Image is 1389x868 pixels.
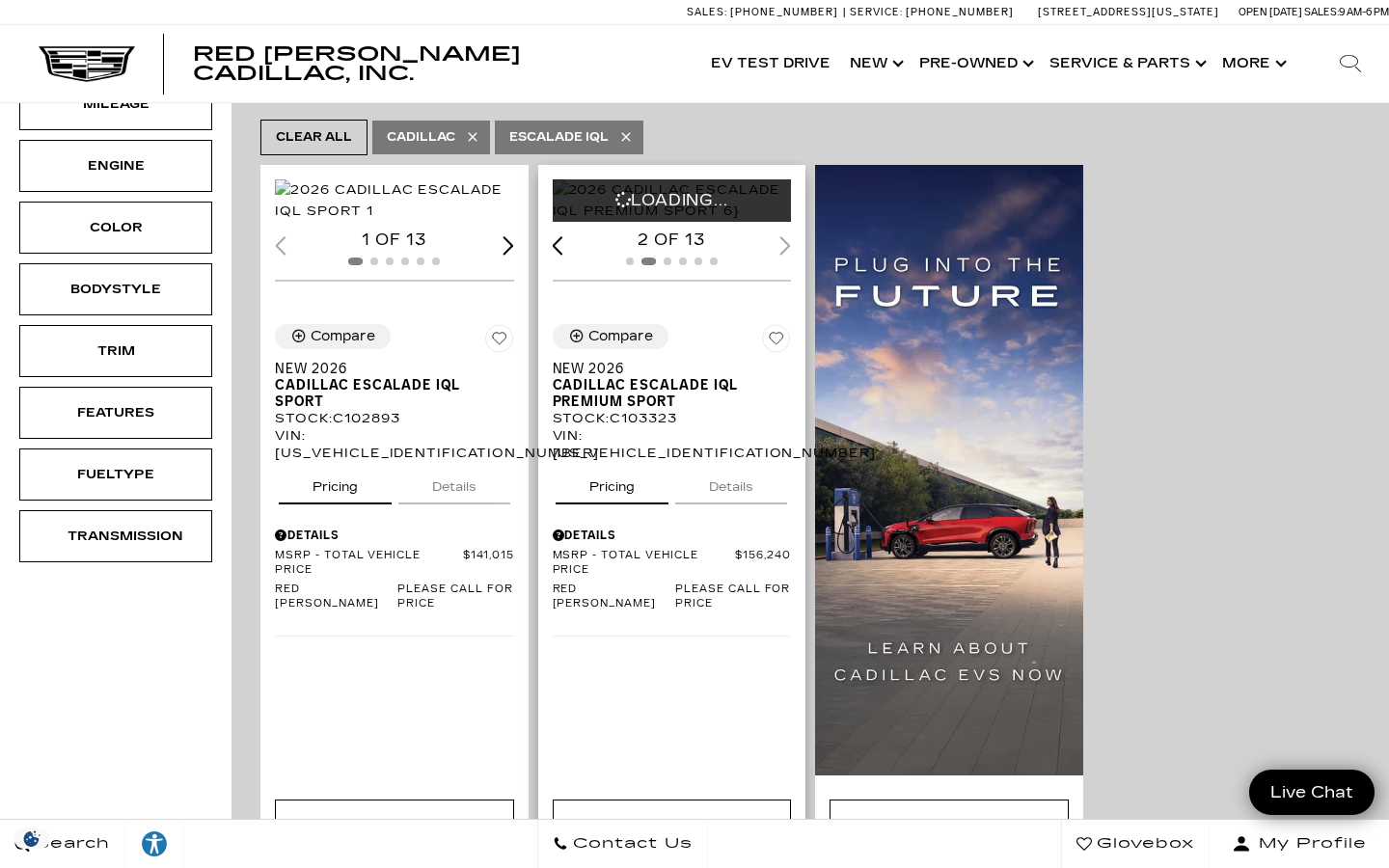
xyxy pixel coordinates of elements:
span: Escalade IQL [509,125,609,149]
span: Red [PERSON_NAME] [553,583,675,611]
div: EngineEngine [19,140,212,192]
a: Live Chat [1249,770,1375,815]
div: BodystyleBodystyle [19,263,212,315]
button: Compare Vehicle [553,324,668,349]
button: Save Vehicle [762,324,791,361]
div: Fueltype [68,464,164,485]
span: [PHONE_NUMBER] [906,6,1014,18]
div: Engine [68,155,164,176]
div: Learn More [893,815,1004,836]
a: New 2026Cadillac ESCALADE IQL Sport [275,361,514,410]
div: Color [68,217,164,238]
span: $141,015 [463,549,514,578]
div: Features [68,402,164,423]
span: Open [DATE] [1239,6,1302,18]
span: Clear All [276,125,352,149]
span: Loading... [615,190,729,211]
span: Sales: [1304,6,1339,18]
span: Red [PERSON_NAME] [275,583,397,611]
a: EV Test Drive [701,25,840,102]
span: New 2026 [553,361,777,377]
a: Explore your accessibility options [125,820,184,868]
div: Bodystyle [68,279,164,300]
a: Contact Us [537,820,708,868]
div: undefined - New 2026 Cadillac ESCALADE IQL Sport [275,800,514,852]
span: Cadillac ESCALADE IQL Sport [275,377,500,410]
span: [PHONE_NUMBER] [730,6,838,18]
div: Next slide [503,236,514,255]
a: New 2026Cadillac ESCALADE IQL Premium Sport [553,361,792,410]
img: 2026 Cadillac ESCALADE IQL Sport 1 [275,179,514,222]
div: Learn More [830,800,1069,852]
div: MileageMileage [19,78,212,130]
button: Save Vehicle [485,324,514,361]
div: TransmissionTransmission [19,510,212,562]
span: Contact Us [568,830,693,857]
a: Customize Payments [553,800,792,852]
div: Explore your accessibility options [125,829,183,858]
span: Sales: [687,6,727,18]
span: MSRP - Total Vehicle Price [275,549,463,578]
button: Open user profile menu [1210,820,1389,868]
div: Transmission [68,526,164,547]
a: Service & Parts [1040,25,1212,102]
a: Red [PERSON_NAME] Please call for price [275,583,514,611]
div: VIN: [US_VEHICLE_IDENTIFICATION_NUMBER] [275,427,514,462]
div: FeaturesFeatures [19,387,212,439]
a: Glovebox [1061,820,1210,868]
span: Please call for price [675,583,791,611]
button: pricing tab [279,462,392,504]
div: Stock : C103323 [553,410,792,427]
span: Live Chat [1261,781,1363,803]
div: Compare [588,328,653,345]
a: New [840,25,910,102]
div: Pricing Details - New 2026 Cadillac ESCALADE IQL Premium Sport [553,527,792,544]
span: MSRP - Total Vehicle Price [553,549,736,578]
div: Stock : C102893 [275,410,514,427]
span: Search [30,830,110,857]
div: FueltypeFueltype [19,448,212,501]
span: Cadillac ESCALADE IQL Premium Sport [553,377,777,410]
span: New 2026 [275,361,500,377]
a: Pre-Owned [910,25,1040,102]
span: Please call for price [397,583,513,611]
a: Customize Payments [275,800,514,852]
a: MSRP - Total Vehicle Price $156,240 [553,549,792,578]
div: undefined - New 2026 Cadillac ESCALADE IQL Premium Sport [553,800,792,852]
button: pricing tab [556,462,668,504]
div: Mileage [68,94,164,115]
div: Search [1312,25,1389,102]
div: Trim [68,340,164,362]
span: Glovebox [1092,830,1194,857]
button: details tab [675,462,787,504]
button: details tab [398,462,510,504]
span: Cadillac [387,125,455,149]
img: Cadillac Dark Logo with Cadillac White Text [39,45,135,82]
a: Red [PERSON_NAME] Please call for price [553,583,792,611]
a: Red [PERSON_NAME] Cadillac, Inc. [193,44,682,83]
a: Sales: [PHONE_NUMBER] [687,7,843,17]
div: 1 / 2 [275,179,514,222]
span: 9 AM-6 PM [1339,6,1389,18]
a: MSRP - Total Vehicle Price $141,015 [275,549,514,578]
div: Privacy Settings [10,828,54,849]
span: $156,240 [735,549,791,578]
button: Compare Vehicle [275,324,391,349]
div: 1 of 13 [275,230,514,251]
div: Previous slide [553,236,564,255]
div: ColorColor [19,202,212,254]
button: More [1212,25,1293,102]
div: VIN: [US_VEHICLE_IDENTIFICATION_NUMBER] [553,427,792,462]
a: Service: [PHONE_NUMBER] [843,7,1019,17]
span: My Profile [1251,830,1367,857]
span: Service: [850,6,903,18]
div: TrimTrim [19,325,212,377]
div: 2 / 2 [553,179,792,222]
div: Compare [311,328,375,345]
div: Pricing Details - New 2026 Cadillac ESCALADE IQL Sport [275,527,514,544]
a: [STREET_ADDRESS][US_STATE] [1038,6,1219,18]
span: Red [PERSON_NAME] Cadillac, Inc. [193,42,521,85]
div: 2 of 13 [553,230,792,251]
